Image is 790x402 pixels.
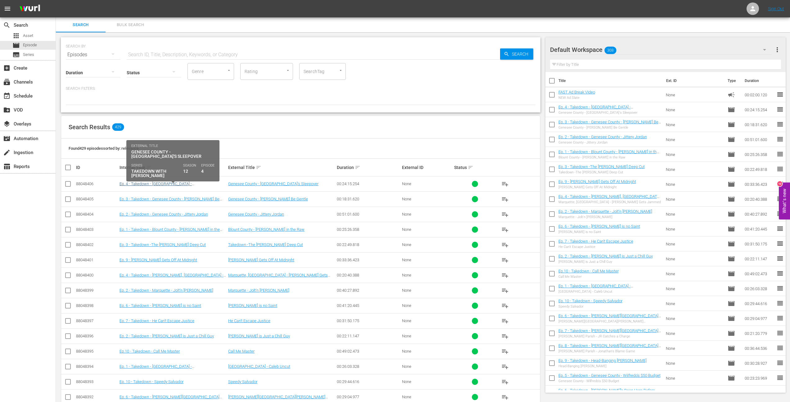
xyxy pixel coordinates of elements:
span: Episode [728,121,735,128]
a: Ep.10 - Takedown - Call Me Master [558,269,619,273]
span: reorder [776,344,784,352]
span: reorder [776,91,784,98]
div: External ID [402,165,452,170]
span: reorder [776,240,784,247]
span: Episode [728,180,735,188]
span: Found 429 episodes sorted by: relevance [69,146,139,151]
a: Ep. 2 - Takedown - [PERSON_NAME] is Just a Chill Guy [558,254,653,258]
td: 00:22:49.818 [742,162,776,177]
div: None [402,181,452,186]
td: 00:49:02.473 [742,266,776,281]
div: None [402,242,452,247]
td: 00:29:04.977 [742,311,776,326]
a: Ep.10 - Takedown - Call Me Master [120,349,180,354]
td: None [663,117,725,132]
button: playlist_add [498,222,512,237]
td: 00:18:31.620 [742,117,776,132]
div: Call Me Master [558,275,619,279]
span: Reports [3,163,11,170]
div: 88048402 [76,242,118,247]
td: 00:51:01.600 [742,132,776,147]
a: Genesee County - [GEOGRAPHIC_DATA]'s Sleepover [228,181,318,186]
div: Duration [337,164,400,171]
a: Genesee County - Jittery Jordan [228,212,284,217]
span: playlist_add [501,226,509,233]
button: playlist_add [498,237,512,252]
a: Ep. 10 - Takedown - Speedy Salvador [120,379,183,384]
span: playlist_add [501,211,509,218]
td: 00:20:40.388 [742,192,776,207]
td: None [663,192,725,207]
a: Ep. 6 - Takedown - [PERSON_NAME]'s Been Here Before [558,388,655,393]
div: None [402,273,452,277]
div: Head-Banging [PERSON_NAME] [558,364,647,368]
a: Marquette, [GEOGRAPHIC_DATA] - [PERSON_NAME] Gets Jammed [228,273,330,282]
span: reorder [776,195,784,203]
div: External Title [228,164,335,171]
td: None [663,147,725,162]
span: more_vert [774,46,781,53]
span: Episode [728,315,735,322]
span: Series [23,52,34,58]
div: 88048404 [76,212,118,217]
a: [PERSON_NAME] Gets Off At Midnight [228,258,294,262]
a: Ep. 9 - [PERSON_NAME] Gets Off At Midnight [558,179,636,184]
span: Episode [728,300,735,307]
span: playlist_add [501,363,509,370]
a: Blount County - [PERSON_NAME] in the Raw [228,227,305,232]
a: Ep. 2 - Takedown - Marquette - Jolt'n [PERSON_NAME] [120,288,213,293]
span: 308 [604,44,616,57]
span: Automation [3,135,11,142]
a: Ep. 1 - Takedown - [GEOGRAPHIC_DATA] - [GEOGRAPHIC_DATA] Uncut [120,364,194,373]
td: 00:36:44.536 [742,341,776,356]
span: Episode [728,285,735,292]
div: None [402,212,452,217]
div: 88048397 [76,318,118,323]
span: sort [256,165,261,170]
div: Takedown -The [PERSON_NAME] Deep Cut [558,170,645,174]
td: 00:21:20.779 [742,326,776,341]
a: Ep. 6 - Takedown - [PERSON_NAME] is no Saint [120,303,201,308]
span: reorder [776,389,784,396]
span: playlist_add [501,332,509,340]
a: Ep. 7 - Takedown - He Can't Escape Justice [558,239,633,244]
span: reorder [776,299,784,307]
a: Ep. 10 - Takedown - Speedy Salvador [558,299,622,303]
div: 00:25:26.358 [337,227,400,232]
button: more_vert [774,42,781,57]
span: Episode [728,374,735,382]
div: None [402,364,452,369]
div: Blount County - [PERSON_NAME] in the Raw [558,155,661,159]
button: playlist_add [498,298,512,313]
div: 88048394 [76,364,118,369]
span: Create [3,64,11,72]
span: playlist_add [501,348,509,355]
span: Ad [728,91,735,98]
span: playlist_add [501,256,509,264]
span: Episode [728,136,735,143]
span: reorder [776,270,784,277]
div: Genesee County - [PERSON_NAME] Be Gentle [558,126,661,130]
span: sort [468,165,473,170]
button: playlist_add [498,207,512,222]
div: Default Workspace [550,41,772,58]
button: playlist_add [498,283,512,298]
button: Open Feedback Widget [779,183,790,220]
a: Ep. 2 - Takedown - Marquette - Jolt'n [PERSON_NAME] [558,209,652,214]
div: 10 [777,181,782,186]
a: Ep. 1 - Takedown - Blount County - [PERSON_NAME] in the Raw [120,227,222,236]
span: Ingestion [3,149,11,156]
div: Marquette - Jolt'n [PERSON_NAME] [558,215,652,219]
a: Speedy Salvador [228,379,257,384]
span: Episode [728,255,735,263]
span: Episode [728,330,735,337]
div: 00:33:36.423 [337,258,400,262]
span: reorder [776,374,784,381]
span: Episode [23,42,37,48]
div: 00:29:04.977 [337,395,400,399]
td: None [663,177,725,192]
div: None [402,227,452,232]
div: 00:51:01.600 [337,212,400,217]
td: None [663,266,725,281]
span: Episode [728,359,735,367]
